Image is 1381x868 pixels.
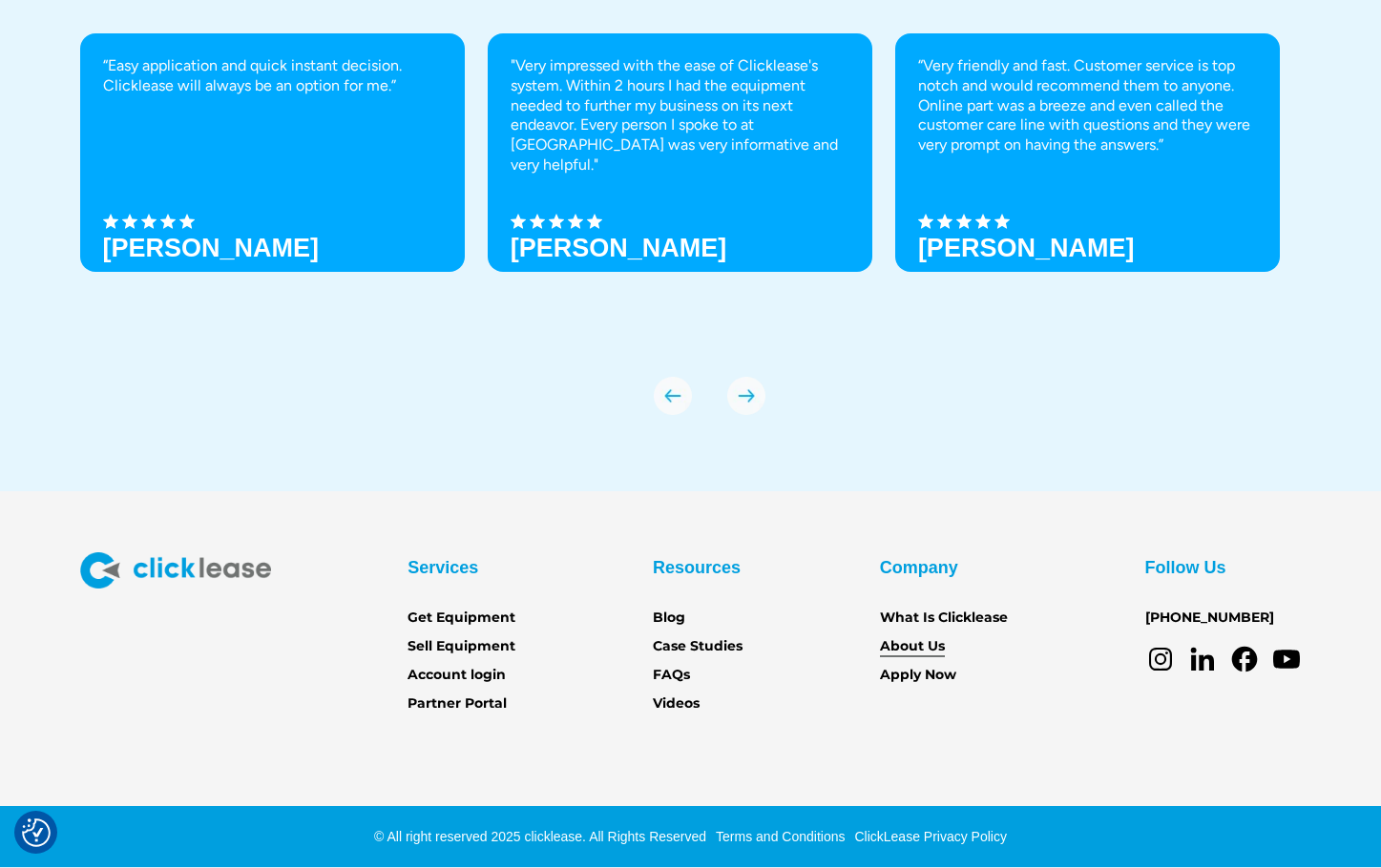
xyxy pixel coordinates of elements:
h3: [PERSON_NAME] [918,234,1135,262]
a: Get Equipment [408,608,515,629]
div: Services [408,552,478,583]
img: Black star icon [103,214,118,229]
img: Black star icon [530,214,545,229]
a: About Us [880,636,945,657]
img: Black star icon [994,214,1010,229]
p: “Easy application and quick instant decision. Clicklease will always be an option for me.” [103,56,442,96]
img: Black star icon [568,214,583,229]
img: Black star icon [937,214,952,229]
a: Account login [408,665,506,686]
img: Black star icon [956,214,972,229]
a: FAQs [653,665,690,686]
div: carousel [80,33,1302,415]
img: Black star icon [179,214,195,229]
a: Partner Portal [408,693,507,714]
img: Black star icon [549,214,564,229]
div: 1 of 8 [80,33,465,339]
a: ClickLease Privacy Policy [849,829,1007,844]
img: Revisit consent button [22,818,51,847]
img: arrow Icon [654,377,692,415]
button: Consent Preferences [22,818,51,847]
p: "Very impressed with the ease of Clicklease's system. Within 2 hours I had the equipment needed t... [511,56,849,176]
div: Follow Us [1145,552,1226,583]
strong: [PERSON_NAME] [511,234,727,262]
div: 3 of 8 [895,33,1280,339]
img: Black star icon [587,214,602,229]
img: Black star icon [141,214,157,229]
div: next slide [727,377,765,415]
a: Case Studies [653,636,743,657]
a: Videos [653,693,700,714]
h3: [PERSON_NAME] [103,234,320,262]
img: Clicklease logo [80,552,271,589]
div: 2 of 8 [488,33,872,339]
a: Terms and Conditions [711,829,845,844]
a: Blog [653,608,685,629]
a: [PHONE_NUMBER] [1145,608,1274,629]
img: arrow Icon [727,377,765,415]
a: What Is Clicklease [880,608,1008,629]
a: Sell Equipment [408,636,515,657]
div: previous slide [654,377,692,415]
img: Black star icon [122,214,137,229]
div: Resources [653,552,741,583]
img: Black star icon [511,214,526,229]
div: Company [880,552,958,583]
a: Apply Now [880,665,956,686]
img: Black star icon [975,214,991,229]
div: © All right reserved 2025 clicklease. All Rights Reserved [374,827,706,846]
p: “Very friendly and fast. Customer service is top notch and would recommend them to anyone. Online... [918,56,1257,155]
img: Black star icon [160,214,176,229]
img: Black star icon [918,214,933,229]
